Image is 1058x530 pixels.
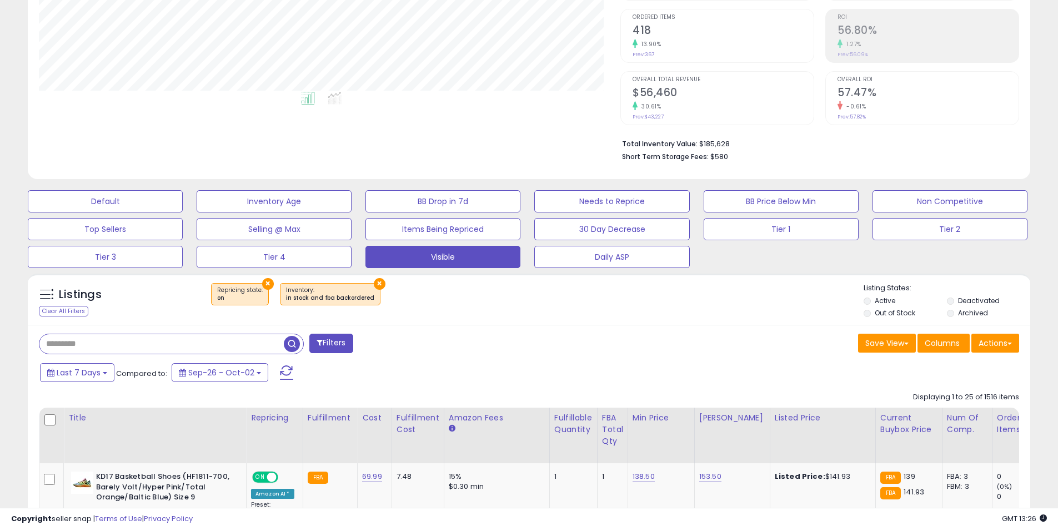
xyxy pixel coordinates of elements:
[704,190,859,212] button: BB Price Below Min
[449,482,541,492] div: $0.30 min
[197,218,352,240] button: Selling @ Max
[11,514,193,524] div: seller snap | |
[633,24,814,39] h2: 418
[775,471,825,482] b: Listed Price:
[638,40,661,48] small: 13.90%
[880,487,901,499] small: FBA
[875,308,915,318] label: Out of Stock
[917,334,970,353] button: Columns
[28,190,183,212] button: Default
[362,412,387,424] div: Cost
[838,86,1019,101] h2: 57.47%
[880,472,901,484] small: FBA
[362,471,382,482] a: 69.99
[602,472,619,482] div: 1
[880,412,937,435] div: Current Buybox Price
[308,472,328,484] small: FBA
[838,77,1019,83] span: Overall ROI
[59,287,102,303] h5: Listings
[28,246,183,268] button: Tier 3
[838,14,1019,21] span: ROI
[374,278,385,290] button: ×
[68,412,242,424] div: Title
[251,412,298,424] div: Repricing
[365,190,520,212] button: BB Drop in 7d
[947,482,984,492] div: FBM: 3
[864,283,1030,294] p: Listing States:
[710,151,728,162] span: $580
[904,471,915,482] span: 139
[144,513,193,524] a: Privacy Policy
[39,306,88,316] div: Clear All Filters
[704,218,859,240] button: Tier 1
[602,412,623,447] div: FBA Total Qty
[958,308,988,318] label: Archived
[534,246,689,268] button: Daily ASP
[534,190,689,212] button: Needs to Reprice
[838,113,866,120] small: Prev: 57.82%
[633,77,814,83] span: Overall Total Revenue
[843,102,866,111] small: -0.61%
[262,278,274,290] button: ×
[309,334,353,353] button: Filters
[633,471,655,482] a: 138.50
[638,102,661,111] small: 30.61%
[28,218,183,240] button: Top Sellers
[633,113,664,120] small: Prev: $43,227
[699,412,765,424] div: [PERSON_NAME]
[188,367,254,378] span: Sep-26 - Oct-02
[775,472,867,482] div: $141.93
[534,218,689,240] button: 30 Day Decrease
[622,136,1011,150] li: $185,628
[633,51,654,58] small: Prev: 367
[449,412,545,424] div: Amazon Fees
[286,286,374,303] span: Inventory :
[253,473,267,482] span: ON
[554,472,589,482] div: 1
[843,40,861,48] small: 1.27%
[633,412,690,424] div: Min Price
[197,190,352,212] button: Inventory Age
[277,473,294,482] span: OFF
[775,412,871,424] div: Listed Price
[308,412,353,424] div: Fulfillment
[365,246,520,268] button: Visible
[251,489,294,499] div: Amazon AI *
[838,24,1019,39] h2: 56.80%
[875,296,895,305] label: Active
[71,472,93,494] img: 31n3LYTQ8dL._SL40_.jpg
[1002,513,1047,524] span: 2025-10-10 13:26 GMT
[997,482,1012,491] small: (0%)
[873,190,1027,212] button: Non Competitive
[197,246,352,268] button: Tier 4
[971,334,1019,353] button: Actions
[217,294,263,302] div: on
[904,487,924,497] span: 141.93
[11,513,52,524] strong: Copyright
[554,412,593,435] div: Fulfillable Quantity
[947,412,987,435] div: Num of Comp.
[997,412,1037,435] div: Ordered Items
[873,218,1027,240] button: Tier 2
[622,152,709,161] b: Short Term Storage Fees:
[925,338,960,349] span: Columns
[633,86,814,101] h2: $56,460
[947,472,984,482] div: FBA: 3
[913,392,1019,403] div: Displaying 1 to 25 of 1516 items
[622,139,698,148] b: Total Inventory Value:
[449,424,455,434] small: Amazon Fees.
[958,296,1000,305] label: Deactivated
[449,472,541,482] div: 15%
[997,492,1042,502] div: 0
[838,51,868,58] small: Prev: 56.09%
[95,513,142,524] a: Terms of Use
[116,368,167,379] span: Compared to:
[172,363,268,382] button: Sep-26 - Oct-02
[96,472,231,506] b: KD17 Basketball Shoes (HF1811-700, Barely Volt/Hyper Pink/Total Orange/Baltic Blue) Size 9
[633,14,814,21] span: Ordered Items
[397,412,439,435] div: Fulfillment Cost
[365,218,520,240] button: Items Being Repriced
[217,286,263,303] span: Repricing state :
[699,471,721,482] a: 153.50
[858,334,916,353] button: Save View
